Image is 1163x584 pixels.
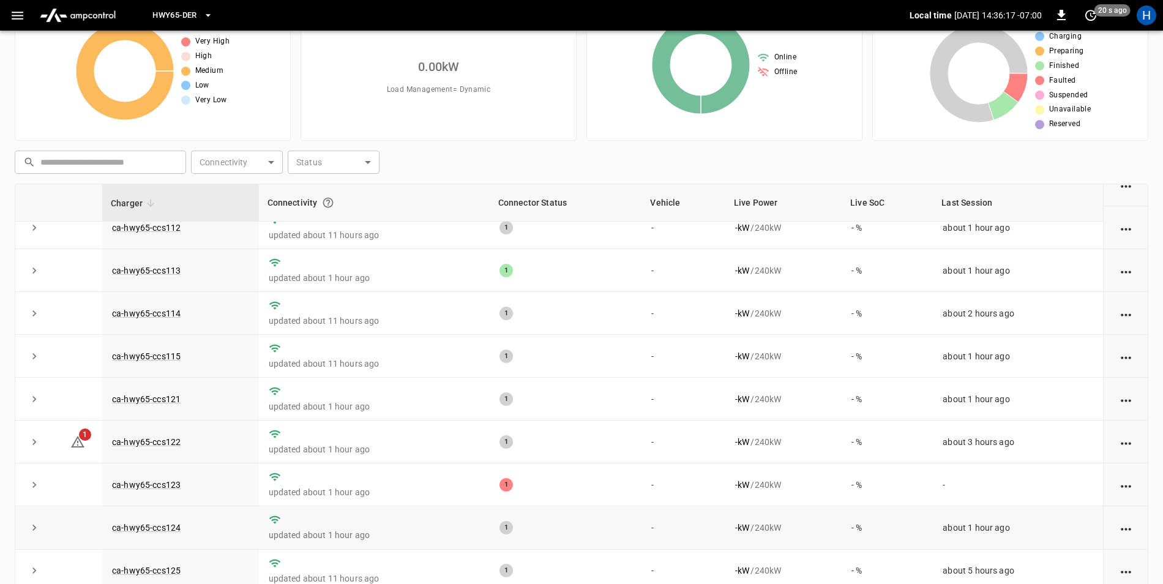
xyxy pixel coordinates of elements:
[1049,103,1091,116] span: Unavailable
[641,463,725,506] td: -
[933,378,1103,421] td: about 1 hour ago
[641,506,725,549] td: -
[195,94,227,107] span: Very Low
[1049,45,1084,58] span: Preparing
[25,518,43,537] button: expand row
[641,378,725,421] td: -
[735,564,749,577] p: - kW
[735,436,749,448] p: - kW
[1137,6,1156,25] div: profile-icon
[735,350,749,362] p: - kW
[499,221,513,234] div: 1
[933,506,1103,549] td: about 1 hour ago
[842,206,933,249] td: - %
[269,486,480,498] p: updated about 1 hour ago
[35,4,121,27] img: ampcontrol.io logo
[195,65,223,77] span: Medium
[112,309,181,318] a: ca-hwy65-ccs114
[317,192,339,214] button: Connection between the charger and our software.
[25,219,43,237] button: expand row
[499,564,513,577] div: 1
[1118,436,1134,448] div: action cell options
[735,479,832,491] div: / 240 kW
[1118,350,1134,362] div: action cell options
[499,307,513,320] div: 1
[499,264,513,277] div: 1
[735,222,749,234] p: - kW
[499,435,513,449] div: 1
[842,463,933,506] td: - %
[774,51,796,64] span: Online
[933,206,1103,249] td: about 1 hour ago
[499,521,513,534] div: 1
[842,421,933,463] td: - %
[1049,60,1079,72] span: Finished
[735,393,749,405] p: - kW
[499,478,513,492] div: 1
[1049,31,1082,43] span: Charging
[735,393,832,405] div: / 240 kW
[1081,6,1101,25] button: set refresh interval
[842,184,933,222] th: Live SoC
[933,335,1103,378] td: about 1 hour ago
[842,335,933,378] td: - %
[735,436,832,448] div: / 240 kW
[1118,522,1134,534] div: action cell options
[148,4,217,28] button: HWY65-DER
[641,292,725,335] td: -
[269,229,480,241] p: updated about 11 hours ago
[195,80,209,92] span: Low
[735,564,832,577] div: / 240 kW
[735,264,749,277] p: - kW
[1118,264,1134,277] div: action cell options
[25,433,43,451] button: expand row
[725,184,842,222] th: Live Power
[25,476,43,494] button: expand row
[641,184,725,222] th: Vehicle
[269,443,480,455] p: updated about 1 hour ago
[112,394,181,404] a: ca-hwy65-ccs121
[79,429,91,441] span: 1
[842,378,933,421] td: - %
[499,392,513,406] div: 1
[774,66,798,78] span: Offline
[269,529,480,541] p: updated about 1 hour ago
[25,561,43,580] button: expand row
[195,36,230,48] span: Very High
[1118,307,1134,320] div: action cell options
[269,400,480,413] p: updated about 1 hour ago
[112,266,181,275] a: ca-hwy65-ccs113
[1118,179,1134,191] div: action cell options
[954,9,1042,21] p: [DATE] 14:36:17 -07:00
[735,222,832,234] div: / 240 kW
[112,437,181,447] a: ca-hwy65-ccs122
[1094,4,1131,17] span: 20 s ago
[387,84,491,96] span: Load Management = Dynamic
[499,350,513,363] div: 1
[735,522,749,534] p: - kW
[842,506,933,549] td: - %
[933,249,1103,292] td: about 1 hour ago
[933,184,1103,222] th: Last Session
[267,192,481,214] div: Connectivity
[735,264,832,277] div: / 240 kW
[1049,89,1088,102] span: Suspended
[1049,118,1080,130] span: Reserved
[112,223,181,233] a: ca-hwy65-ccs112
[933,463,1103,506] td: -
[1118,564,1134,577] div: action cell options
[269,315,480,327] p: updated about 11 hours ago
[25,390,43,408] button: expand row
[269,272,480,284] p: updated about 1 hour ago
[111,196,159,211] span: Charger
[641,249,725,292] td: -
[735,307,832,320] div: / 240 kW
[269,358,480,370] p: updated about 11 hours ago
[933,421,1103,463] td: about 3 hours ago
[195,50,212,62] span: High
[910,9,952,21] p: Local time
[641,335,725,378] td: -
[112,480,181,490] a: ca-hwy65-ccs123
[735,350,832,362] div: / 240 kW
[112,351,181,361] a: ca-hwy65-ccs115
